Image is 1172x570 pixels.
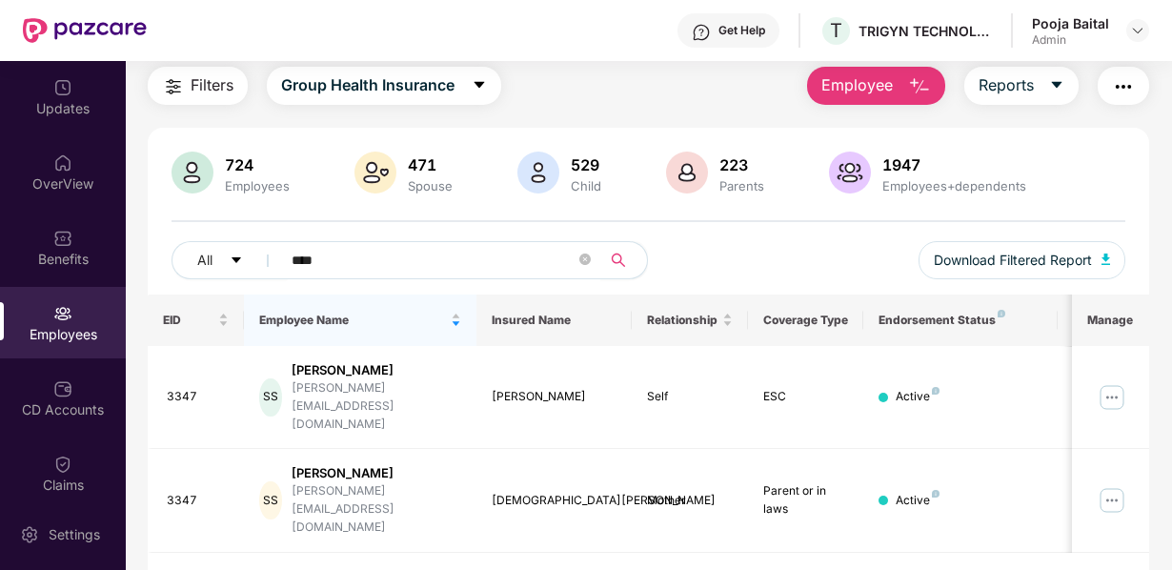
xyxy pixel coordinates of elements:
[167,492,230,510] div: 3347
[172,152,213,193] img: svg+xml;base64,PHN2ZyB4bWxucz0iaHR0cDovL3d3dy53My5vcmcvMjAwMC9zdmciIHhtbG5zOnhsaW5rPSJodHRwOi8vd3...
[221,178,293,193] div: Employees
[1049,77,1064,94] span: caret-down
[281,73,455,97] span: Group Health Insurance
[879,155,1030,174] div: 1947
[896,388,940,406] div: Active
[647,313,718,328] span: Relationship
[964,67,1079,105] button: Reportscaret-down
[404,155,456,174] div: 471
[830,19,842,42] span: T
[821,73,893,97] span: Employee
[647,492,733,510] div: Mother
[221,155,293,174] div: 724
[53,78,72,97] img: svg+xml;base64,PHN2ZyBpZD0iVXBkYXRlZCIgeG1sbnM9Imh0dHA6Ly93d3cudzMub3JnLzIwMDAvc3ZnIiB3aWR0aD0iMj...
[20,525,39,544] img: svg+xml;base64,PHN2ZyBpZD0iU2V0dGluZy0yMHgyMCIgeG1sbnM9Imh0dHA6Ly93d3cudzMub3JnLzIwMDAvc3ZnIiB3aW...
[476,295,632,346] th: Insured Name
[748,295,864,346] th: Coverage Type
[1032,14,1109,32] div: Pooja Baital
[932,387,940,395] img: svg+xml;base64,PHN2ZyB4bWxucz0iaHR0cDovL3d3dy53My5vcmcvMjAwMC9zdmciIHdpZHRoPSI4IiBoZWlnaHQ9IjgiIH...
[163,313,215,328] span: EID
[162,75,185,98] img: svg+xml;base64,PHN2ZyB4bWxucz0iaHR0cDovL3d3dy53My5vcmcvMjAwMC9zdmciIHdpZHRoPSIyNCIgaGVpZ2h0PSIyNC...
[829,152,871,193] img: svg+xml;base64,PHN2ZyB4bWxucz0iaHR0cDovL3d3dy53My5vcmcvMjAwMC9zdmciIHhtbG5zOnhsaW5rPSJodHRwOi8vd3...
[259,378,281,417] div: SS
[716,155,768,174] div: 223
[1072,295,1149,346] th: Manage
[53,229,72,248] img: svg+xml;base64,PHN2ZyBpZD0iQmVuZWZpdHMiIHhtbG5zPSJodHRwOi8vd3d3LnczLm9yZy8yMDAwL3N2ZyIgd2lkdGg9Ij...
[404,178,456,193] div: Spouse
[934,250,1092,271] span: Download Filtered Report
[932,490,940,498] img: svg+xml;base64,PHN2ZyB4bWxucz0iaHR0cDovL3d3dy53My5vcmcvMjAwMC9zdmciIHdpZHRoPSI4IiBoZWlnaHQ9IjgiIH...
[517,152,559,193] img: svg+xml;base64,PHN2ZyB4bWxucz0iaHR0cDovL3d3dy53My5vcmcvMjAwMC9zdmciIHhtbG5zOnhsaW5rPSJodHRwOi8vd3...
[692,23,711,42] img: svg+xml;base64,PHN2ZyBpZD0iSGVscC0zMngzMiIgeG1sbnM9Imh0dHA6Ly93d3cudzMub3JnLzIwMDAvc3ZnIiB3aWR0aD...
[53,379,72,398] img: svg+xml;base64,PHN2ZyBpZD0iQ0RfQWNjb3VudHMiIGRhdGEtbmFtZT0iQ0QgQWNjb3VudHMiIHhtbG5zPSJodHRwOi8vd3...
[908,75,931,98] img: svg+xml;base64,PHN2ZyB4bWxucz0iaHR0cDovL3d3dy53My5vcmcvMjAwMC9zdmciIHhtbG5zOnhsaW5rPSJodHRwOi8vd3...
[230,254,243,269] span: caret-down
[472,77,487,94] span: caret-down
[1097,485,1127,516] img: manageButton
[354,152,396,193] img: svg+xml;base64,PHN2ZyB4bWxucz0iaHR0cDovL3d3dy53My5vcmcvMjAwMC9zdmciIHhtbG5zOnhsaW5rPSJodHRwOi8vd3...
[579,252,591,270] span: close-circle
[43,525,106,544] div: Settings
[1101,254,1111,265] img: svg+xml;base64,PHN2ZyB4bWxucz0iaHR0cDovL3d3dy53My5vcmcvMjAwMC9zdmciIHhtbG5zOnhsaW5rPSJodHRwOi8vd3...
[259,313,447,328] span: Employee Name
[267,67,501,105] button: Group Health Insurancecaret-down
[879,313,1041,328] div: Endorsement Status
[53,304,72,323] img: svg+xml;base64,PHN2ZyBpZD0iRW1wbG95ZWVzIiB4bWxucz0iaHR0cDovL3d3dy53My5vcmcvMjAwMC9zdmciIHdpZHRoPS...
[718,23,765,38] div: Get Help
[172,241,288,279] button: Allcaret-down
[879,178,1030,193] div: Employees+dependents
[292,361,461,379] div: [PERSON_NAME]
[567,155,605,174] div: 529
[600,253,637,268] span: search
[859,22,992,40] div: TRIGYN TECHNOLOGIES LIMITED
[647,388,733,406] div: Self
[53,153,72,173] img: svg+xml;base64,PHN2ZyBpZD0iSG9tZSIgeG1sbnM9Imh0dHA6Ly93d3cudzMub3JnLzIwMDAvc3ZnIiB3aWR0aD0iMjAiIG...
[492,492,616,510] div: [DEMOGRAPHIC_DATA][PERSON_NAME]
[567,178,605,193] div: Child
[998,310,1005,317] img: svg+xml;base64,PHN2ZyB4bWxucz0iaHR0cDovL3d3dy53My5vcmcvMjAwMC9zdmciIHdpZHRoPSI4IiBoZWlnaHQ9IjgiIH...
[292,464,461,482] div: [PERSON_NAME]
[716,178,768,193] div: Parents
[979,73,1034,97] span: Reports
[579,254,591,265] span: close-circle
[1032,32,1109,48] div: Admin
[292,379,461,434] div: [PERSON_NAME][EMAIL_ADDRESS][DOMAIN_NAME]
[148,295,245,346] th: EID
[1112,75,1135,98] img: svg+xml;base64,PHN2ZyB4bWxucz0iaHR0cDovL3d3dy53My5vcmcvMjAwMC9zdmciIHdpZHRoPSIyNCIgaGVpZ2h0PSIyNC...
[23,18,147,43] img: New Pazcare Logo
[191,73,233,97] span: Filters
[1097,382,1127,413] img: manageButton
[148,67,248,105] button: Filters
[1130,23,1145,38] img: svg+xml;base64,PHN2ZyBpZD0iRHJvcGRvd24tMzJ4MzIiIHhtbG5zPSJodHRwOi8vd3d3LnczLm9yZy8yMDAwL3N2ZyIgd2...
[763,482,849,519] div: Parent or in laws
[292,482,461,537] div: [PERSON_NAME][EMAIL_ADDRESS][DOMAIN_NAME]
[600,241,648,279] button: search
[666,152,708,193] img: svg+xml;base64,PHN2ZyB4bWxucz0iaHR0cDovL3d3dy53My5vcmcvMjAwMC9zdmciIHhtbG5zOnhsaW5rPSJodHRwOi8vd3...
[807,67,945,105] button: Employee
[53,455,72,474] img: svg+xml;base64,PHN2ZyBpZD0iQ2xhaW0iIHhtbG5zPSJodHRwOi8vd3d3LnczLm9yZy8yMDAwL3N2ZyIgd2lkdGg9IjIwIi...
[259,481,281,519] div: SS
[167,388,230,406] div: 3347
[896,492,940,510] div: Active
[919,241,1126,279] button: Download Filtered Report
[492,388,616,406] div: [PERSON_NAME]
[197,250,212,271] span: All
[763,388,849,406] div: ESC
[632,295,748,346] th: Relationship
